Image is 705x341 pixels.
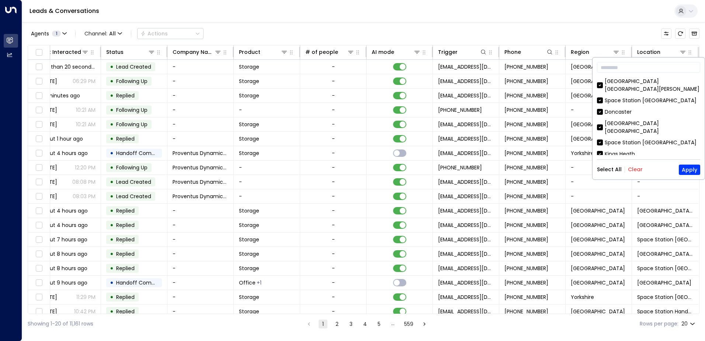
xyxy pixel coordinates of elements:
[332,106,335,114] div: -
[106,48,155,56] div: Status
[597,108,700,116] div: Doncaster
[637,308,693,315] span: Space Station Handsworth
[40,149,88,157] span: about 4 hours ago
[571,149,594,157] span: Yorkshire
[372,48,421,56] div: AI mode
[239,121,259,128] span: Storage
[34,77,44,86] span: Toggle select row
[110,147,114,159] div: •
[137,28,204,39] button: Actions
[239,48,260,56] div: Product
[34,120,44,129] span: Toggle select row
[116,193,151,200] span: Lead Created
[76,293,95,301] p: 11:29 PM
[34,134,44,144] span: Toggle select row
[116,178,151,186] span: Lead Created
[637,293,693,301] span: Space Station Doncaster
[605,150,635,158] div: Kings Heath
[571,48,620,56] div: Region
[438,193,494,200] span: leads@space-station.co.uk
[73,193,95,200] p: 08:03 PM
[571,265,625,272] span: London
[597,77,700,93] div: [GEOGRAPHIC_DATA] [GEOGRAPHIC_DATA][PERSON_NAME]
[40,48,89,56] div: Last Interacted
[571,236,625,243] span: Oxfordshire
[438,293,494,301] span: leads@space-station.co.uk
[597,120,700,135] div: [GEOGRAPHIC_DATA] [GEOGRAPHIC_DATA]
[257,279,261,286] div: Storage
[637,221,693,229] span: Space Station Uxbridge
[637,207,693,214] span: Space Station Castle Bromwich
[75,164,95,171] p: 12:20 PM
[116,279,168,286] span: Handoff Completed
[504,63,548,70] span: +447895455893
[239,77,259,85] span: Storage
[566,161,632,175] td: -
[40,265,87,272] span: about 8 hours ago
[438,164,482,171] span: +447587169966
[332,250,335,258] div: -
[167,204,234,218] td: -
[679,165,700,175] button: Apply
[597,150,700,158] div: Kings Heath
[438,77,494,85] span: leads@space-station.co.uk
[403,320,415,328] button: Go to page 559
[438,221,494,229] span: leads@space-station.co.uk
[110,89,114,102] div: •
[110,75,114,87] div: •
[504,77,548,85] span: +447895455893
[571,77,625,85] span: Birmingham
[34,149,44,158] span: Toggle select row
[34,278,44,287] span: Toggle select row
[110,190,114,203] div: •
[504,164,548,171] span: +447587169966
[81,28,125,39] button: Channel:All
[504,149,548,157] span: +447587169966
[140,30,168,37] div: Actions
[173,48,214,56] div: Company Name
[34,192,44,201] span: Toggle select row
[110,219,114,231] div: •
[34,48,44,57] span: Toggle select all
[637,279,691,286] span: Space Station Isleworth
[681,318,697,329] div: 20
[167,261,234,275] td: -
[239,265,259,272] span: Storage
[332,77,335,85] div: -
[173,164,228,171] span: Proventus Dynamics Ltd
[239,221,259,229] span: Storage
[438,308,494,315] span: leads@space-station.co.uk
[40,48,81,56] div: Last Interacted
[173,193,228,200] span: Proventus Dynamics Ltd
[167,132,234,146] td: -
[116,63,151,70] span: Lead Created
[116,164,147,171] span: Following Up
[239,250,259,258] span: Storage
[571,308,625,315] span: Birmingham
[438,250,494,258] span: leads@space-station.co.uk
[438,121,494,128] span: leads@space-station.co.uk
[438,63,494,70] span: leads@space-station.co.uk
[597,139,700,147] div: Space Station [GEOGRAPHIC_DATA]
[239,308,259,315] span: Storage
[110,233,114,246] div: •
[29,7,99,15] a: Leads & Conversations
[116,293,135,301] span: Replied
[571,250,625,258] span: Shropshire
[72,178,95,186] p: 08:08 PM
[332,279,335,286] div: -
[167,89,234,103] td: -
[34,264,44,273] span: Toggle select row
[110,204,114,217] div: •
[167,103,234,117] td: -
[675,28,685,39] span: Refresh
[34,235,44,244] span: Toggle select row
[110,276,114,289] div: •
[504,293,548,301] span: +447587321698
[332,221,335,229] div: -
[438,149,494,157] span: leads@space-station.co.uk
[504,48,553,56] div: Phone
[332,293,335,301] div: -
[504,236,548,243] span: +447834868395
[504,279,548,286] span: +447385587456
